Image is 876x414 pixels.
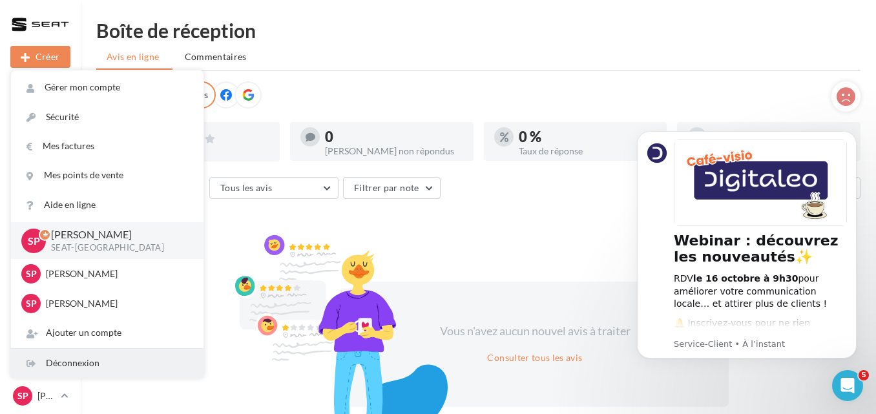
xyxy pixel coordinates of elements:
div: Nouvelle campagne [10,46,70,68]
a: Sp [PERSON_NAME] [10,384,70,408]
p: [PERSON_NAME] [37,389,56,402]
div: Déconnexion [11,349,203,378]
button: Consulter tous les avis [482,350,587,366]
span: Sp [28,233,40,248]
a: Mes factures [11,132,203,161]
p: SEAT-[GEOGRAPHIC_DATA] [51,242,183,254]
span: 5 [859,370,869,380]
button: Créer [10,46,70,68]
span: Sp [17,389,28,402]
p: [PERSON_NAME] [51,227,183,242]
div: [PERSON_NAME] non répondus [325,147,463,156]
a: Gérer mon compte [11,73,203,102]
span: Sp [26,267,37,280]
div: Vous n'avez aucun nouvel avis à traiter [424,323,646,340]
button: Filtrer par note [343,177,441,199]
div: Ajouter un compte [11,318,203,347]
span: Commentaires [185,50,247,63]
div: 0 % [519,130,657,144]
iframe: Intercom notifications message [618,115,876,408]
p: [PERSON_NAME] [46,297,188,310]
a: Mes points de vente [11,161,203,190]
div: Boîte de réception [96,21,860,40]
div: 0 [325,130,463,144]
iframe: Intercom live chat [832,370,863,401]
a: Aide en ligne [11,191,203,220]
span: Tous les avis [220,182,273,193]
span: Sp [26,297,37,310]
div: Taux de réponse [519,147,657,156]
button: Tous les avis [209,177,339,199]
a: Sécurité [11,103,203,132]
p: [PERSON_NAME] [46,267,188,280]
